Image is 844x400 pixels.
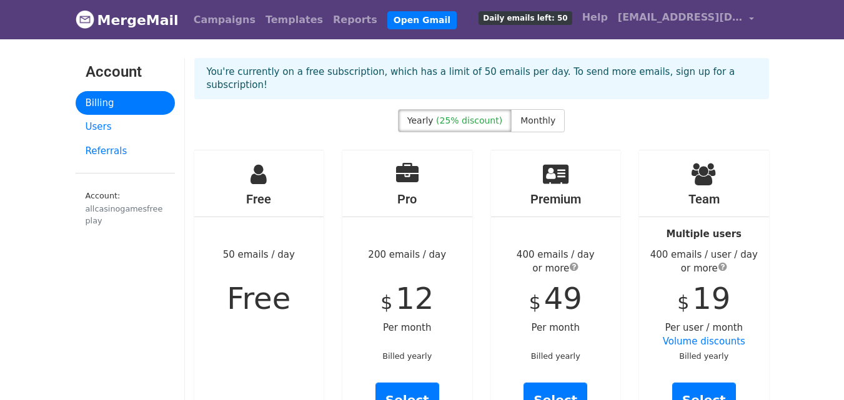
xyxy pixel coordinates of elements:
a: Help [577,5,613,30]
a: Campaigns [189,7,261,32]
span: 49 [544,281,582,316]
span: [EMAIL_ADDRESS][DOMAIN_NAME] [618,10,743,25]
a: Referrals [76,139,175,163]
h3: Account [86,63,165,81]
h4: Team [639,192,769,207]
a: Reports [328,7,382,32]
div: 400 emails / user / day or more [639,248,769,276]
small: Billed yearly [382,351,432,361]
small: Billed yearly [679,351,728,361]
span: (25% discount) [436,115,502,125]
a: Volume discounts [663,336,745,347]
small: Billed yearly [531,351,580,361]
h4: Pro [342,192,472,207]
span: 19 [692,281,730,316]
span: Free [227,281,290,316]
p: You're currently on a free subscription, which has a limit of 50 emails per day. To send more ema... [207,66,757,92]
span: Monthly [520,115,555,125]
a: Templates [261,7,328,32]
small: Account: [86,191,165,227]
strong: Multiple users [667,228,742,240]
a: Users [76,115,175,139]
img: MergeMail logo [76,10,94,29]
span: $ [677,291,689,313]
div: allcasinogamesfreeplay [86,203,165,227]
span: $ [529,291,541,313]
div: 400 emails / day or more [491,248,621,276]
span: 12 [395,281,434,316]
a: MergeMail [76,7,179,33]
a: Billing [76,91,175,115]
a: [EMAIL_ADDRESS][DOMAIN_NAME] [613,5,759,34]
h4: Free [194,192,324,207]
a: Daily emails left: 50 [474,5,577,30]
a: Open Gmail [387,11,457,29]
span: Yearly [407,115,434,125]
span: $ [380,291,392,313]
h4: Premium [491,192,621,207]
span: Daily emails left: 50 [479,11,572,25]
